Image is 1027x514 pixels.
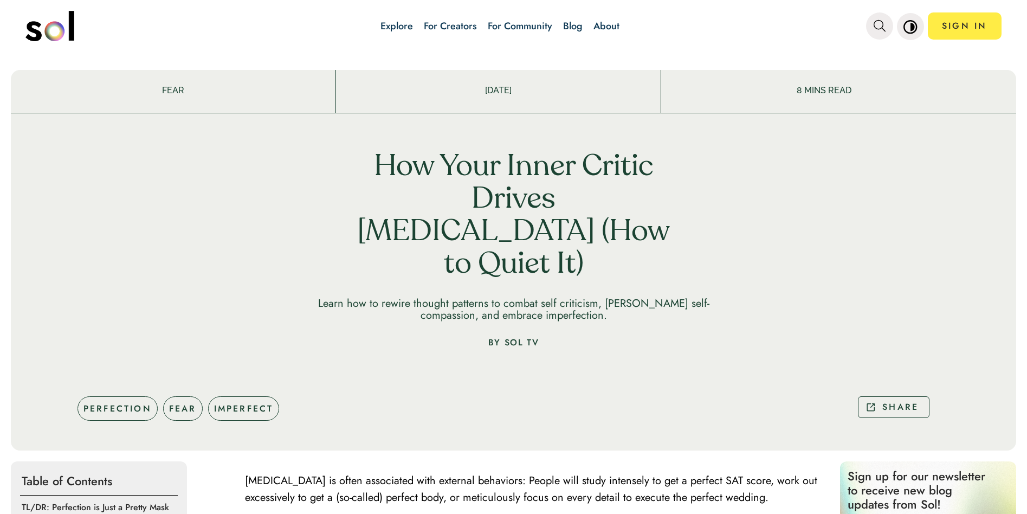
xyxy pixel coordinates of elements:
p: Learn how to rewire thought patterns to combat self criticism, [PERSON_NAME] self-compassion, and... [297,298,731,322]
a: Explore [380,19,413,33]
a: For Creators [424,19,477,33]
a: Blog [563,19,583,33]
p: BY SOL TV [488,338,539,348]
p: SHARE [882,401,919,413]
nav: main navigation [25,7,1001,45]
p: FEAR [11,84,335,97]
p: 8 MINS READ [661,84,986,97]
a: SIGN IN [928,12,1002,40]
a: For Community [488,19,552,33]
div: PERFECTION [77,396,158,421]
a: About [593,19,619,33]
div: FEAR [163,396,203,421]
div: IMPERFECT [208,396,280,421]
h1: How Your Inner Critic Drives [MEDICAL_DATA] (How to Quiet It) [354,151,674,281]
img: logo [25,11,74,41]
button: SHARE [858,396,929,419]
p: Table of Contents [20,467,178,496]
p: [DATE] [336,84,661,97]
span: [MEDICAL_DATA] is often associated with external behaviors: People will study intensely to get a ... [245,473,817,505]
